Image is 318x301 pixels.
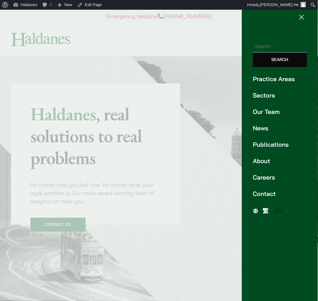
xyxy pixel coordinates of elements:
[263,207,269,215] span: 繁
[260,2,299,7] span: [PERSON_NAME] He
[253,156,307,166] a: About
[253,124,307,133] a: News
[253,140,307,149] a: Publications
[253,189,307,198] a: Contact
[253,53,307,67] input: Search
[253,74,307,84] a: Practice Areas
[253,107,307,116] a: Our Team
[275,207,283,215] span: EN
[272,206,286,216] a: EN
[260,206,272,216] a: 繁
[299,10,305,22] span: ×
[253,40,307,53] input: Search for:
[253,173,307,182] a: Careers
[253,91,307,100] a: Sectors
